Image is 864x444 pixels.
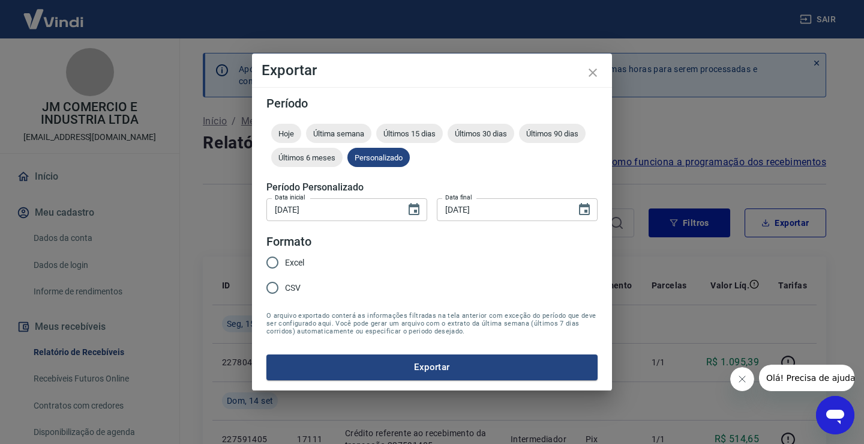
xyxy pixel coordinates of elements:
span: Personalizado [347,153,410,162]
h5: Período [266,97,598,109]
div: Hoje [271,124,301,143]
span: O arquivo exportado conterá as informações filtradas na tela anterior com exceção do período que ... [266,312,598,335]
span: Últimos 15 dias [376,129,443,138]
button: Exportar [266,354,598,380]
div: Últimos 30 dias [448,124,514,143]
span: Últimos 90 dias [519,129,586,138]
div: Personalizado [347,148,410,167]
button: Choose date, selected date is 1 de set de 2025 [402,198,426,222]
iframe: Mensagem da empresa [759,365,854,391]
div: Última semana [306,124,371,143]
h4: Exportar [262,63,602,78]
button: Choose date, selected date is 15 de set de 2025 [572,198,596,222]
div: Últimos 90 dias [519,124,586,143]
legend: Formato [266,233,311,251]
iframe: Botão para abrir a janela de mensagens [816,396,854,434]
div: Últimos 15 dias [376,124,443,143]
h5: Período Personalizado [266,181,598,193]
span: Excel [285,257,304,269]
span: Última semana [306,129,371,138]
button: close [578,58,607,87]
div: Últimos 6 meses [271,148,343,167]
span: Últimos 6 meses [271,153,343,162]
span: Olá! Precisa de ajuda? [7,8,101,18]
iframe: Fechar mensagem [730,367,754,391]
span: Hoje [271,129,301,138]
span: Últimos 30 dias [448,129,514,138]
label: Data final [445,193,472,202]
label: Data inicial [275,193,305,202]
input: DD/MM/YYYY [437,198,568,220]
input: DD/MM/YYYY [266,198,397,220]
span: CSV [285,282,301,294]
